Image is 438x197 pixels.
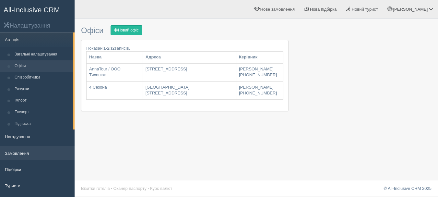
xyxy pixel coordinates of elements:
span: · [148,186,149,191]
span: [PERSON_NAME] [393,7,428,12]
div: Показані із записів. [86,45,283,51]
a: Новий офіс [111,25,142,35]
span: All-Inclusive CRM [4,6,60,14]
a: Офіси [12,60,73,72]
a: Візитки готелів [81,186,110,191]
b: 2 [112,46,115,51]
a: Сканер паспорту [113,186,147,191]
th: Адреса [143,52,236,63]
a: Підписка [12,118,73,130]
a: 4 Сезона [87,82,143,99]
span: Новий турист [352,7,378,12]
a: All-Inclusive CRM [0,0,74,18]
a: Рахунки [12,83,73,95]
a: [GEOGRAPHIC_DATA], [STREET_ADDRESS] [143,82,236,99]
a: Імпорт [12,95,73,106]
a: © All-Inclusive CRM 2025 [384,186,432,191]
a: [PERSON_NAME][PHONE_NUMBER] [236,64,283,81]
a: AnnaTour / ООО Тихонюк [87,64,143,81]
span: Нове замовлення [260,7,295,12]
th: Назва [87,52,143,63]
th: Керівник [236,52,283,63]
a: [PERSON_NAME][PHONE_NUMBER] [236,82,283,99]
span: · [111,186,112,191]
a: Співробітники [12,72,73,83]
span: Нова підбірка [310,7,337,12]
a: Експорт [12,106,73,118]
a: Курс валют [150,186,172,191]
a: Загальні налаштування [12,49,73,60]
a: [STREET_ADDRESS] [143,64,236,81]
b: 1-2 [103,46,110,51]
span: Офіси [81,26,103,35]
